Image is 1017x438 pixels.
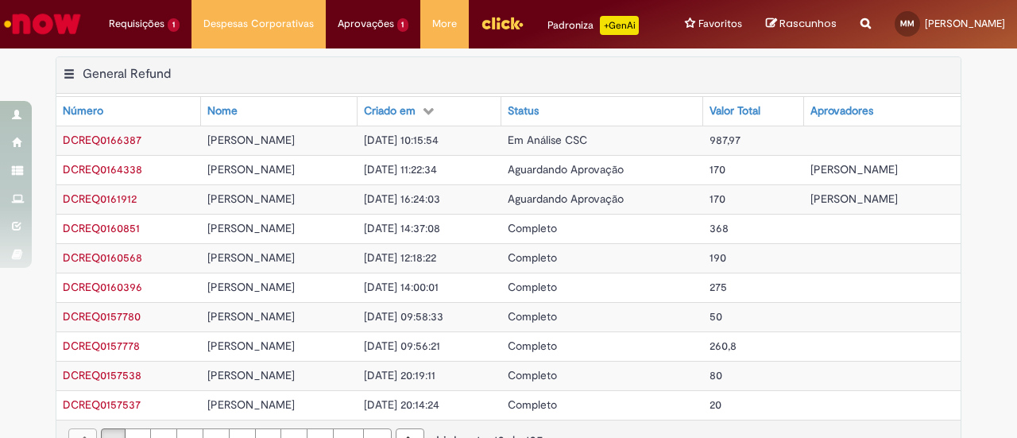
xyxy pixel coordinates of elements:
span: DCREQ0157780 [63,309,141,324]
span: 80 [710,368,722,382]
span: [DATE] 14:37:08 [364,221,440,235]
div: Nome [207,103,238,119]
img: click_logo_yellow_360x200.png [481,11,524,35]
div: Status [508,103,539,119]
a: Abrir Registro: DCREQ0166387 [63,133,141,147]
span: [DATE] 12:18:22 [364,250,436,265]
a: Abrir Registro: DCREQ0157537 [63,397,141,412]
span: 368 [710,221,729,235]
a: Abrir Registro: DCREQ0164338 [63,162,142,176]
span: [PERSON_NAME] [207,309,295,324]
span: [DATE] 10:15:54 [364,133,439,147]
span: [DATE] 09:56:21 [364,339,440,353]
span: [PERSON_NAME] [810,192,898,206]
h2: General Refund [83,66,171,82]
span: DCREQ0157538 [63,368,141,382]
span: MM [900,18,915,29]
span: Completo [508,339,557,353]
span: [DATE] 16:24:03 [364,192,440,206]
span: More [432,16,457,32]
span: [PERSON_NAME] [207,368,295,382]
span: [PERSON_NAME] [207,250,295,265]
span: Completo [508,397,557,412]
span: Aprovações [338,16,394,32]
span: Rascunhos [779,16,837,31]
span: 190 [710,250,726,265]
a: Abrir Registro: DCREQ0160396 [63,280,142,294]
span: Completo [508,250,557,265]
span: 987,97 [710,133,741,147]
span: 170 [710,192,725,206]
span: 260,8 [710,339,737,353]
span: DCREQ0160396 [63,280,142,294]
span: Requisições [109,16,164,32]
span: [PERSON_NAME] [207,397,295,412]
span: [PERSON_NAME] [207,280,295,294]
span: DCREQ0160568 [63,250,142,265]
span: Favoritos [698,16,742,32]
div: Valor Total [710,103,760,119]
span: [DATE] 09:58:33 [364,309,443,324]
span: DCREQ0166387 [63,133,141,147]
span: [PERSON_NAME] [207,162,295,176]
p: +GenAi [600,16,639,35]
a: Abrir Registro: DCREQ0160568 [63,250,142,265]
a: Abrir Registro: DCREQ0160851 [63,221,140,235]
a: Abrir Registro: DCREQ0157780 [63,309,141,324]
span: Completo [508,221,557,235]
span: Despesas Corporativas [203,16,314,32]
span: [PERSON_NAME] [207,133,295,147]
span: 1 [397,18,409,32]
a: Abrir Registro: DCREQ0157778 [63,339,140,353]
span: 20 [710,397,721,412]
span: 170 [710,162,725,176]
span: Completo [508,368,557,382]
span: Completo [508,309,557,324]
span: [PERSON_NAME] [810,162,898,176]
div: Padroniza [547,16,639,35]
a: Abrir Registro: DCREQ0161912 [63,192,137,206]
div: Criado em [364,103,416,119]
span: 1 [168,18,180,32]
span: DCREQ0160851 [63,221,140,235]
span: DCREQ0164338 [63,162,142,176]
span: [DATE] 20:14:24 [364,397,439,412]
div: Aprovadores [810,103,873,119]
a: Abrir Registro: DCREQ0157538 [63,368,141,382]
span: [PERSON_NAME] [207,192,295,206]
span: 50 [710,309,722,324]
span: [PERSON_NAME] [207,339,295,353]
span: [PERSON_NAME] [925,17,1005,30]
span: [PERSON_NAME] [207,221,295,235]
span: 275 [710,280,727,294]
span: [DATE] 20:19:11 [364,368,435,382]
img: ServiceNow [2,8,83,40]
span: [DATE] 14:00:01 [364,280,439,294]
span: DCREQ0161912 [63,192,137,206]
div: Número [63,103,103,119]
span: Em Análise CSC [508,133,587,147]
span: Aguardando Aprovação [508,192,624,206]
a: Rascunhos [766,17,837,32]
span: Completo [508,280,557,294]
span: [DATE] 11:22:34 [364,162,437,176]
span: Aguardando Aprovação [508,162,624,176]
span: DCREQ0157778 [63,339,140,353]
button: General Refund Menu de contexto [63,66,75,87]
span: DCREQ0157537 [63,397,141,412]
